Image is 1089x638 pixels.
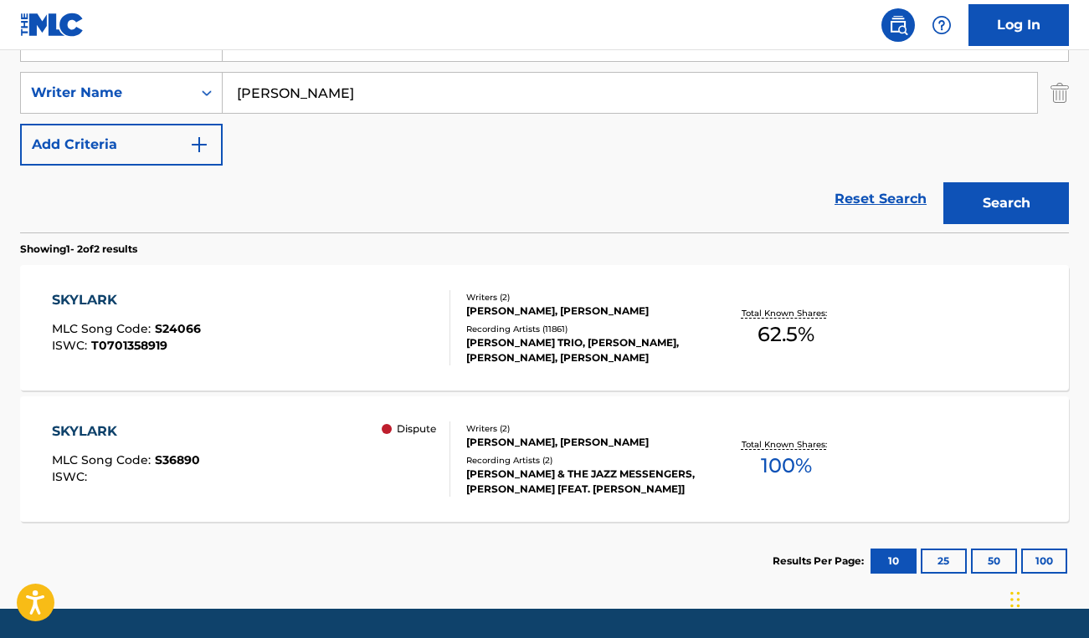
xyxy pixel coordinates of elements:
a: Log In [968,4,1069,46]
span: ISWC : [52,469,91,484]
p: Dispute [397,421,436,436]
button: 100 [1021,549,1067,574]
img: search [888,15,908,35]
span: T0701358919 [91,338,167,353]
div: Writer Name [31,83,182,103]
iframe: Chat Widget [1005,558,1089,638]
div: Writers ( 2 ) [466,422,700,435]
div: Help [925,8,958,42]
div: Recording Artists ( 2 ) [466,454,700,467]
img: help [932,15,952,35]
div: [PERSON_NAME], [PERSON_NAME] [466,435,700,450]
span: MLC Song Code : [52,452,155,467]
img: Delete Criterion [1050,72,1069,114]
div: Drag [1010,574,1020,625]
p: Total Known Shares: [742,307,831,319]
span: 62.5 % [758,319,814,350]
span: S36890 [155,452,200,467]
a: SKYLARKMLC Song Code:S24066ISWC:T0701358919Writers (2)[PERSON_NAME], [PERSON_NAME]Recording Artis... [20,265,1069,390]
img: MLC Logo [20,13,85,37]
span: ISWC : [52,338,91,353]
div: [PERSON_NAME] & THE JAZZ MESSENGERS, [PERSON_NAME] [FEAT. [PERSON_NAME]] [466,467,700,497]
div: SKYLARK [52,290,201,310]
img: 9d2ae6d4665cec9f34b9.svg [189,135,209,155]
button: Search [943,182,1069,224]
div: Writers ( 2 ) [466,291,700,304]
span: 100 % [761,451,812,481]
span: S24066 [155,321,201,336]
p: Results Per Page: [773,554,868,569]
a: Reset Search [826,181,935,217]
button: 10 [871,549,917,574]
p: Showing 1 - 2 of 2 results [20,242,137,257]
a: Public Search [881,8,915,42]
div: Recording Artists ( 11861 ) [466,323,700,335]
button: Add Criteria [20,124,223,166]
div: [PERSON_NAME], [PERSON_NAME] [466,304,700,319]
a: SKYLARKMLC Song Code:S36890ISWC: DisputeWriters (2)[PERSON_NAME], [PERSON_NAME]Recording Artists ... [20,396,1069,522]
button: 25 [921,549,967,574]
p: Total Known Shares: [742,438,831,451]
div: SKYLARK [52,421,200,441]
div: [PERSON_NAME] TRIO, [PERSON_NAME], [PERSON_NAME], [PERSON_NAME] [466,335,700,365]
form: Search Form [20,20,1069,232]
button: 50 [971,549,1017,574]
span: MLC Song Code : [52,321,155,336]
